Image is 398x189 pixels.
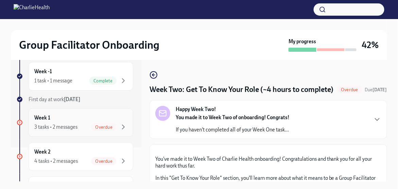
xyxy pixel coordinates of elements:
img: CharlieHealth [14,4,50,15]
strong: You made it to Week Two of onboarding! Congrats! [176,114,289,121]
span: Overdue [337,87,362,92]
span: Complete [89,78,117,83]
span: September 23rd, 2025 09:00 [365,86,387,93]
p: If you haven't completed all of your Week One task... [176,126,289,133]
strong: [DATE] [64,96,80,103]
a: Week 24 tasks • 2 messagesOverdue [16,142,133,171]
strong: [DATE] [373,87,387,92]
a: Week 13 tasks • 2 messagesOverdue [16,108,133,137]
span: Overdue [91,125,117,130]
strong: My progress [289,38,316,45]
div: 4 tasks • 2 messages [34,158,78,164]
h3: 42% [362,39,379,51]
a: First day at work[DATE] [16,96,133,103]
span: First day at work [29,96,80,103]
div: 1 task • 1 message [34,77,72,84]
a: Week -11 task • 1 messageComplete [16,62,133,91]
h6: Week -1 [34,68,52,75]
strong: Happy Week Two! [176,106,216,113]
h6: Week 1 [34,114,50,122]
h4: Week Two: Get To Know Your Role (~4 hours to complete) [150,84,334,95]
h2: Group Facilitator Onboarding [19,38,159,52]
div: 3 tasks • 2 messages [34,124,77,130]
p: In this "Get To Know Your Role" section, you'll learn more about what it means to be a Group Faci... [155,175,381,188]
p: You've made it to Week Two of Charlie Health onboarding! Congratulations and thank you for all yo... [155,156,381,169]
h6: Week 2 [34,148,51,156]
span: Due [365,87,387,92]
span: Overdue [91,159,117,164]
